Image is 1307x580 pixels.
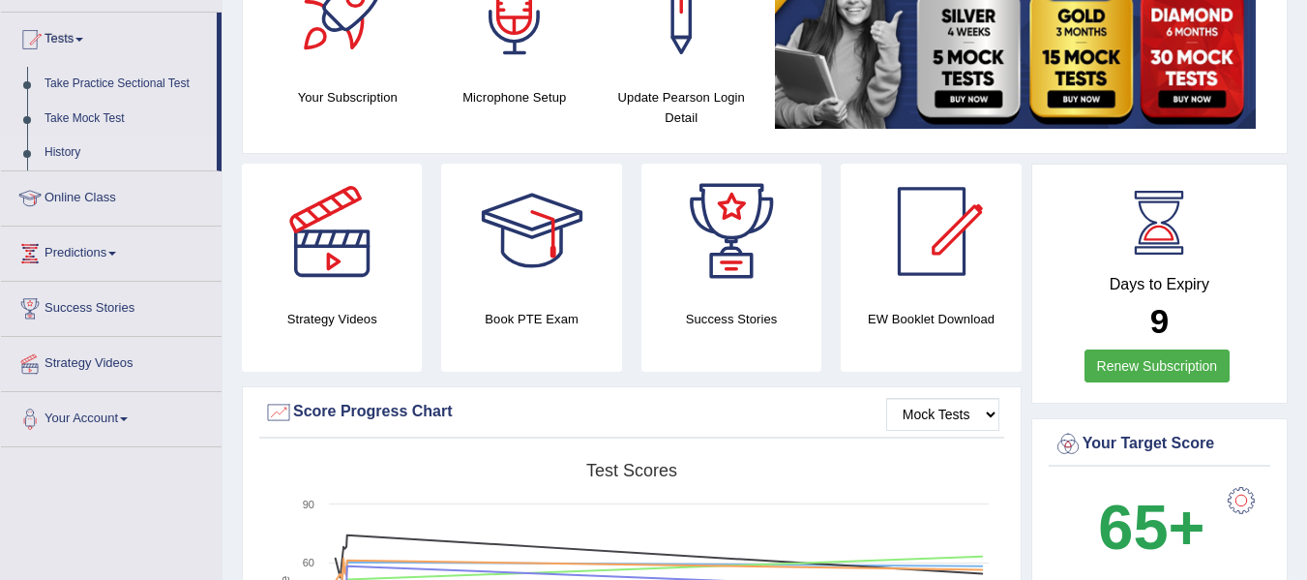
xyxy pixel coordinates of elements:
[1,13,217,61] a: Tests
[242,309,422,329] h4: Strategy Videos
[36,67,217,102] a: Take Practice Sectional Test
[608,87,756,128] h4: Update Pearson Login Detail
[1,227,222,275] a: Predictions
[1,282,222,330] a: Success Stories
[1,337,222,385] a: Strategy Videos
[641,309,821,329] h4: Success Stories
[1054,430,1265,459] div: Your Target Score
[441,309,621,329] h4: Book PTE Exam
[274,87,422,107] h4: Your Subscription
[36,136,217,170] a: History
[1084,350,1231,382] a: Renew Subscription
[1150,302,1169,340] b: 9
[303,557,314,568] text: 60
[441,87,589,107] h4: Microphone Setup
[841,309,1021,329] h4: EW Booklet Download
[586,461,677,480] tspan: Test scores
[36,102,217,137] a: Take Mock Test
[1,171,222,220] a: Online Class
[1,392,222,441] a: Your Account
[1098,492,1204,563] b: 65+
[303,499,314,510] text: 90
[264,398,999,427] div: Score Progress Chart
[1054,276,1265,293] h4: Days to Expiry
